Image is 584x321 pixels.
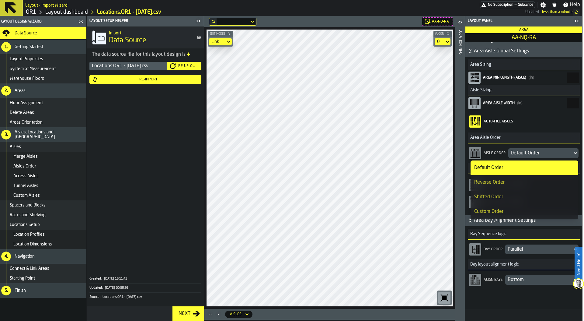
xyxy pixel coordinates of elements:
[519,28,529,32] span: Area
[87,16,204,26] header: Layout Setup Helper
[212,20,215,23] div: hide filter
[104,277,127,281] span: [DATE] 15:11:42
[87,26,204,48] div: title-Data Source
[467,34,581,41] span: AA-NQ-RA
[469,273,579,287] div: Align baysDropdownMenuValue-
[13,183,38,188] span: Tunnel Aisles
[1,130,11,139] div: 3.
[10,222,40,227] span: Locations Setup
[529,76,530,79] span: (
[176,310,193,317] div: Next
[208,31,233,37] button: button-
[482,151,507,155] div: Aisle Order
[471,160,578,219] ul: dropdown-menu
[515,3,517,7] span: —
[482,278,504,282] div: Align bays
[469,193,579,210] div: button-toolbar-Access Aisle - On End
[103,295,142,299] span: Locations.OR1 - [DATE].csv
[469,113,579,130] div: button-toolbar-Auto-fill Aisles
[483,76,526,79] span: Area Min Length (Aisle)
[549,2,560,8] label: button-toggle-Notifications
[471,204,578,219] li: dropdown-item
[172,306,204,321] button: button-Next
[1,286,11,295] div: 5.
[10,120,43,125] span: Areas Orientation
[89,274,201,283] button: Created:[DATE] 15:11:42
[474,179,575,186] div: Reverse Order
[15,130,84,139] span: Aisles, Locations and [GEOGRAPHIC_DATA]
[469,146,579,160] div: Aisle OrderDropdownMenuValue-
[471,175,578,190] li: dropdown-item
[468,96,580,111] label: AisleWidth
[468,88,492,93] span: Aisle Sizing
[560,1,582,9] label: button-toggle-Help
[15,254,35,259] span: Navigation
[542,10,573,14] span: 08/10/2025, 00:58:37
[89,284,201,292] button: Updated:[DATE] 00:58:26
[575,247,582,281] label: Need Help?
[525,10,540,14] span: Updated:
[89,286,104,290] div: Updated
[480,2,535,8] a: link-to-/wh/i/02d92962-0f11-4133-9763-7cb092bceeef/pricing/
[89,277,103,281] div: Created
[468,166,505,171] span: Area Access Aisles
[98,77,199,82] div: Re-Import
[508,276,570,284] div: DropdownMenuValue-
[533,76,534,79] span: )
[101,277,102,281] span: :
[455,16,465,321] header: Location Info
[458,28,462,319] div: Location Info
[89,293,201,302] button: Source:Locations.OR1 - [DATE].csv
[230,312,242,316] div: DropdownMenuValue-aisles
[440,293,449,303] svg: Reset zoom and position
[483,101,515,105] span: Area Aisle Width
[465,16,582,26] header: Layout panel
[508,246,570,253] div: DropdownMenuValue-
[471,190,578,204] li: dropdown-item
[572,17,581,25] label: button-toggle-Close me
[225,311,252,318] div: DropdownMenuValue-aisles
[13,164,36,169] span: Aisles Order
[484,119,579,124] div: Auto-fill Aisles
[88,19,194,23] div: Layout Setup Helper
[517,101,523,105] span: in
[468,132,580,143] h3: title-section-Area Aisle Order
[10,57,43,62] span: Layout Properties
[89,295,102,299] div: Source
[10,144,21,149] span: Aisles
[10,276,35,281] span: Starting Point
[474,164,575,171] div: Default Order
[573,9,580,16] label: button-toggle-undefined
[1,86,11,96] div: 2.
[167,62,201,70] button: button-Re-Upload
[474,193,575,201] div: Shifted Order
[518,3,534,7] span: Subscribe
[468,259,580,270] h3: title-section-Bay layout alignment logic
[468,59,580,70] h3: title-section-Area Sizing
[89,274,201,283] div: KeyValueItem-Created
[15,288,26,293] span: Finish
[25,9,275,16] nav: Breadcrumb
[521,101,523,105] span: )
[434,32,445,36] span: Floor
[469,176,579,193] div: button-toolbar-Access Aisle - On Start
[467,19,572,23] div: Layout panel
[433,31,452,37] button: button-
[92,51,199,58] div: The data source file for this layout design is
[13,242,52,247] span: Location Dimensions
[468,85,580,96] h3: title-section-Aisle Sizing
[1,42,11,52] div: 1.
[109,30,192,36] h2: Sub Title
[474,48,581,55] span: Area Aisle Global Settings
[468,229,580,240] h3: title-section-Bay Sequence logic
[437,291,452,305] div: button-toolbar-undefined
[209,38,232,45] div: DropdownMenuValue-links
[10,203,46,208] span: Spacers and Blocks
[10,266,49,271] span: Connect & Link Areas
[488,3,513,7] span: No Subscription
[215,311,222,317] button: Minimize
[10,101,43,105] span: Floor Assignment
[97,9,161,16] a: link-to-/wh/i/02d92962-0f11-4133-9763-7cb092bceeef/import/layout/ae472e55-2287-4ea4-8cc4-bcb6a620...
[45,9,88,16] a: link-to-/wh/i/02d92962-0f11-4133-9763-7cb092bceeef/designer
